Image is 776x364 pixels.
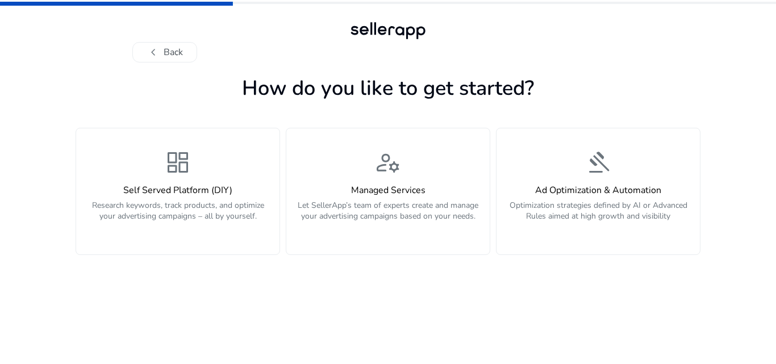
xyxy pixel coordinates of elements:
h4: Managed Services [293,185,483,196]
p: Optimization strategies defined by AI or Advanced Rules aimed at high growth and visibility [503,200,693,234]
p: Research keywords, track products, and optimize your advertising campaigns – all by yourself. [83,200,273,234]
h4: Ad Optimization & Automation [503,185,693,196]
button: chevron_leftBack [132,42,197,62]
h1: How do you like to get started? [76,76,700,101]
span: dashboard [164,149,191,176]
button: dashboardSelf Served Platform (DIY)Research keywords, track products, and optimize your advertisi... [76,128,280,255]
span: manage_accounts [374,149,402,176]
h4: Self Served Platform (DIY) [83,185,273,196]
button: gavelAd Optimization & AutomationOptimization strategies defined by AI or Advanced Rules aimed at... [496,128,700,255]
button: manage_accountsManaged ServicesLet SellerApp’s team of experts create and manage your advertising... [286,128,490,255]
p: Let SellerApp’s team of experts create and manage your advertising campaigns based on your needs. [293,200,483,234]
span: chevron_left [147,45,160,59]
span: gavel [585,149,612,176]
